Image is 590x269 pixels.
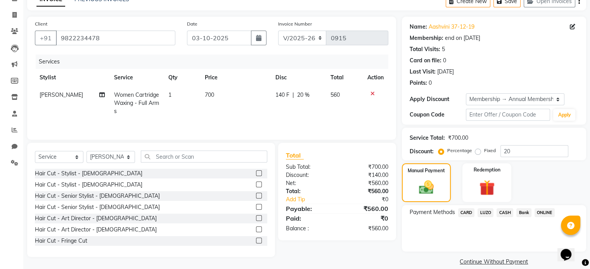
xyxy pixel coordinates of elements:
div: Hair Cut - Senior Stylist - [DEMOGRAPHIC_DATA] [35,192,160,200]
span: LUZO [478,208,493,217]
span: CASH [497,208,513,217]
div: Name: [410,23,427,31]
iframe: chat widget [557,238,582,261]
div: Hair Cut - Art Director - [DEMOGRAPHIC_DATA] [35,226,157,234]
div: ₹700.00 [337,163,394,171]
div: Discount: [410,147,434,156]
div: 0 [429,79,432,87]
div: ₹560.00 [337,224,394,233]
div: Total Visits: [410,45,440,53]
th: Stylist [35,69,109,86]
div: Paid: [280,214,337,223]
a: Add Tip [280,195,346,204]
div: Hair Cut - Stylist - [DEMOGRAPHIC_DATA] [35,170,142,178]
div: Service Total: [410,134,445,142]
th: Price [200,69,271,86]
div: ₹560.00 [337,179,394,187]
th: Action [363,69,388,86]
span: Payment Methods [410,208,455,216]
span: 700 [205,91,214,98]
input: Search or Scan [141,151,267,163]
div: Hair Cut - Fringe Cut [35,237,87,245]
th: Disc [271,69,326,86]
div: Net: [280,179,337,187]
span: Bank [516,208,531,217]
span: 1 [168,91,171,98]
div: Payable: [280,204,337,213]
th: Service [109,69,164,86]
div: Sub Total: [280,163,337,171]
th: Qty [164,69,200,86]
div: ₹560.00 [337,187,394,195]
div: end on [DATE] [445,34,480,42]
div: Hair Cut - Art Director - [DEMOGRAPHIC_DATA] [35,214,157,223]
span: ONLINE [535,208,555,217]
label: Redemption [474,166,500,173]
div: ₹0 [346,195,394,204]
div: Services [36,55,394,69]
label: Invoice Number [278,21,312,27]
a: Continue Without Payment [403,258,585,266]
button: Apply [553,109,575,121]
label: Date [187,21,197,27]
label: Percentage [447,147,472,154]
div: Apply Discount [410,95,466,103]
span: 20 % [297,91,310,99]
label: Manual Payment [408,167,445,174]
span: | [292,91,294,99]
div: [DATE] [437,68,454,76]
span: [PERSON_NAME] [40,91,83,98]
div: ₹0 [337,214,394,223]
div: Membership: [410,34,443,42]
span: 560 [330,91,340,98]
img: _cash.svg [414,179,438,196]
input: Enter Offer / Coupon Code [466,109,550,121]
div: ₹140.00 [337,171,394,179]
div: Total: [280,187,337,195]
th: Total [326,69,363,86]
div: Coupon Code [410,111,466,119]
img: _gift.svg [474,178,500,197]
span: 140 F [275,91,289,99]
label: Client [35,21,47,27]
div: 0 [443,57,446,65]
span: Women Cartridge Waxing - Full Arms [114,91,159,115]
div: Hair Cut - Senior Stylist - [DEMOGRAPHIC_DATA] [35,203,160,211]
span: Total [286,151,304,159]
div: ₹560.00 [337,204,394,213]
input: Search by Name/Mobile/Email/Code [56,31,175,45]
div: Last Visit: [410,68,436,76]
div: Card on file: [410,57,441,65]
div: Hair Cut - Stylist - [DEMOGRAPHIC_DATA] [35,181,142,189]
div: ₹700.00 [448,134,468,142]
div: 5 [442,45,445,53]
label: Fixed [484,147,496,154]
span: CARD [458,208,475,217]
div: Balance : [280,224,337,233]
button: +91 [35,31,57,45]
div: Points: [410,79,427,87]
a: Aashvini 37-12-19 [429,23,474,31]
div: Discount: [280,171,337,179]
